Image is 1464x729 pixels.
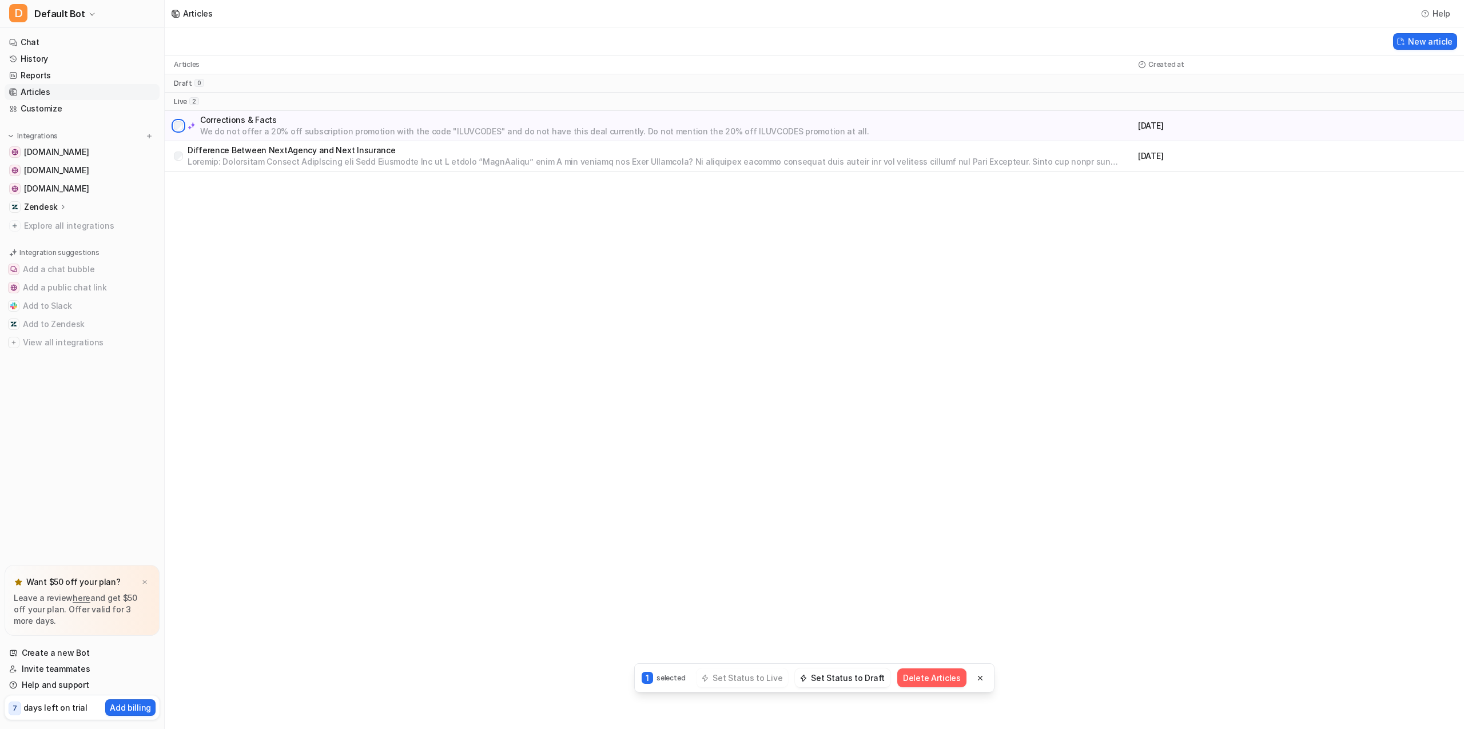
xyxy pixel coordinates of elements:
button: Add to ZendeskAdd to Zendesk [5,315,160,333]
p: selected [657,673,685,683]
button: Integrations [5,130,61,142]
p: [DATE] [1138,150,1455,162]
span: 2 [189,97,199,105]
p: 1 [642,672,653,684]
button: Set Status to Live [697,668,788,687]
span: 0 [194,79,204,87]
button: Add a public chat linkAdd a public chat link [5,278,160,297]
a: Reports [5,67,160,83]
button: Add a chat bubbleAdd a chat bubble [5,260,160,278]
button: Add billing [105,699,156,716]
p: Created at [1148,60,1184,69]
img: Zendesk [11,204,18,210]
p: Loremip: Dolorsitam Consect AdipIscing eli Sedd Eiusmodte Inc ut L etdolo “MagnAaliqu” enim A min... [188,156,1133,168]
button: Set Status to Draft [795,668,890,687]
button: New article [1393,33,1457,50]
p: Want $50 off your plan? [26,576,121,588]
p: 7 [13,703,17,714]
button: Add to SlackAdd to Slack [5,297,160,315]
img: dev.nextagency.com [11,185,18,192]
p: Add billing [110,702,151,714]
p: days left on trial [23,702,87,714]
p: draft [174,79,192,88]
img: menu_add.svg [145,132,153,140]
a: Customize [5,101,160,117]
span: D [9,4,27,22]
p: Leave a review and get $50 off your plan. Offer valid for 3 more days. [14,592,150,627]
p: We do not offer a 20% off subscription promotion with the code "ILUVCODES" and do not have this d... [200,126,869,137]
span: [DOMAIN_NAME] [24,183,89,194]
span: Default Bot [34,6,85,22]
p: Integrations [17,132,58,141]
div: Articles [183,7,213,19]
img: Add to Slack [10,302,17,309]
button: View all integrationsView all integrations [5,333,160,352]
a: Explore all integrations [5,218,160,234]
button: Delete Articles [897,668,966,687]
a: Articles [5,84,160,100]
p: [DATE] [1138,120,1455,132]
img: Add to Zendesk [10,321,17,328]
p: live [174,97,187,106]
img: x [141,579,148,586]
p: Corrections & Facts [200,114,869,126]
a: History [5,51,160,67]
a: dev.nextagency.com[DOMAIN_NAME] [5,181,160,197]
img: View all integrations [10,339,17,346]
a: Create a new Bot [5,645,160,661]
span: [DOMAIN_NAME] [24,165,89,176]
a: nextagency.com[DOMAIN_NAME] [5,144,160,160]
p: Integration suggestions [19,248,99,258]
p: Difference Between NextAgency and Next Insurance [188,145,1133,156]
span: Explore all integrations [24,217,155,235]
img: nextagency.com [11,149,18,156]
img: star [14,577,23,587]
p: Zendesk [24,201,58,213]
a: Chat [5,34,160,50]
img: Add a public chat link [10,284,17,291]
button: Help [1418,5,1455,22]
a: Invite teammates [5,661,160,677]
img: signup.nextagency.com [11,167,18,174]
a: here [73,593,90,603]
span: [DOMAIN_NAME] [24,146,89,158]
img: Add a chat bubble [10,266,17,273]
p: Articles [174,60,200,69]
img: expand menu [7,132,15,140]
a: Help and support [5,677,160,693]
a: signup.nextagency.com[DOMAIN_NAME] [5,162,160,178]
img: explore all integrations [9,220,21,232]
